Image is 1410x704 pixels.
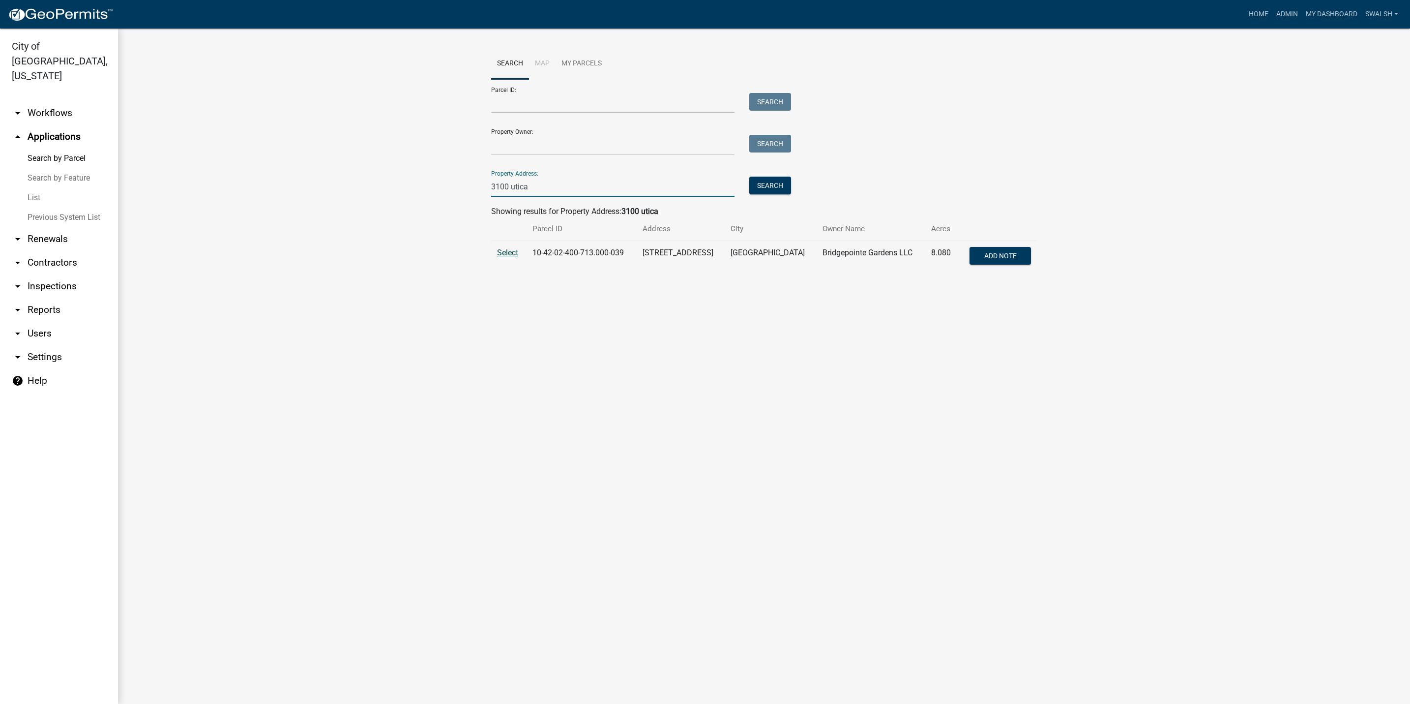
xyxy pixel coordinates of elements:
[969,247,1031,265] button: Add Note
[749,135,791,153] button: Search
[725,217,817,241] th: City
[12,328,24,339] i: arrow_drop_down
[12,107,24,119] i: arrow_drop_down
[725,241,817,274] td: [GEOGRAPHIC_DATA]
[12,375,24,387] i: help
[527,241,637,274] td: 10-42-02-400-713.000-039
[817,241,925,274] td: Bridgepointe Gardens LLC
[1361,5,1402,24] a: swalsh
[984,252,1016,260] span: Add Note
[12,131,24,143] i: arrow_drop_up
[12,233,24,245] i: arrow_drop_down
[637,217,725,241] th: Address
[497,248,518,257] a: Select
[491,206,1037,217] div: Showing results for Property Address:
[1272,5,1302,24] a: Admin
[637,241,725,274] td: [STREET_ADDRESS]
[749,177,791,194] button: Search
[12,257,24,269] i: arrow_drop_down
[749,93,791,111] button: Search
[1302,5,1361,24] a: My Dashboard
[527,217,637,241] th: Parcel ID
[1245,5,1272,24] a: Home
[556,48,608,80] a: My Parcels
[925,217,959,241] th: Acres
[925,241,959,274] td: 8.080
[12,304,24,316] i: arrow_drop_down
[817,217,925,241] th: Owner Name
[491,48,529,80] a: Search
[621,207,658,216] strong: 3100 utica
[12,351,24,363] i: arrow_drop_down
[12,280,24,292] i: arrow_drop_down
